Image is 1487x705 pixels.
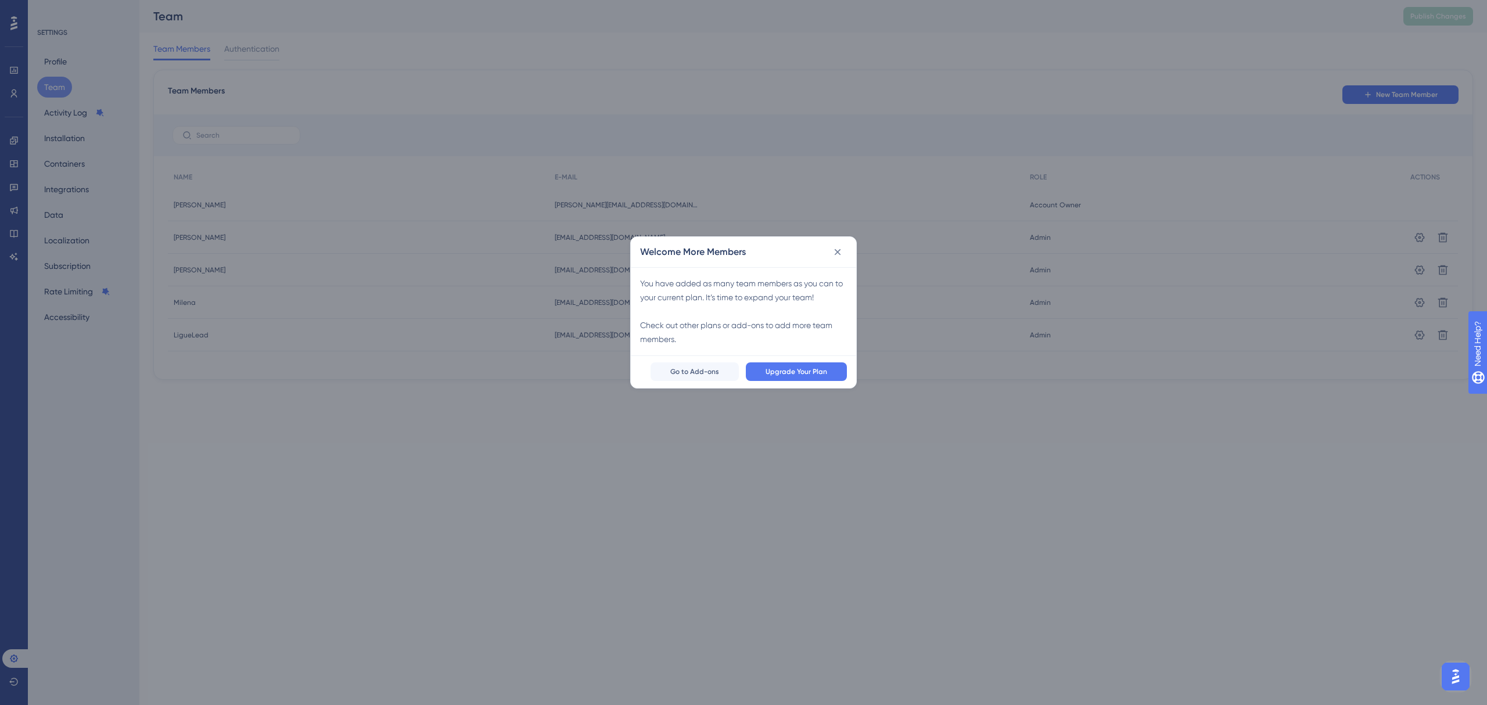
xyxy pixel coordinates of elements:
[1438,659,1473,694] iframe: UserGuiding AI Assistant Launcher
[766,367,827,376] span: Upgrade Your Plan
[27,3,73,17] span: Need Help?
[670,367,719,376] span: Go to Add-ons
[640,276,847,346] div: You have added as many team members as you can to your current plan. It’s time to expand your tea...
[640,245,746,259] h2: Welcome More Members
